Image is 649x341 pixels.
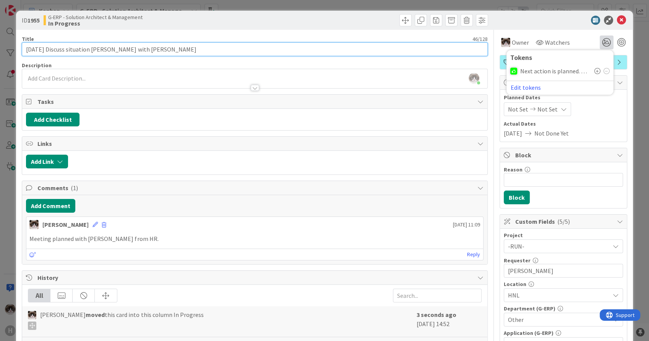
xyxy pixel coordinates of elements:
[37,139,473,148] span: Links
[504,330,623,336] div: Application (G-ERP)
[504,94,623,102] span: Planned Dates
[467,250,480,259] a: Reply
[504,257,531,264] label: Requester
[40,310,203,330] span: [PERSON_NAME] this card into this column In Progress
[534,129,569,138] span: Not Done Yet
[512,38,529,47] span: Owner
[22,36,34,42] label: Title
[26,199,75,213] button: Add Comment
[508,315,610,324] span: Other
[501,38,510,47] img: Kv
[515,150,613,160] span: Block
[504,233,623,238] div: Project
[504,306,623,311] div: Department (G-ERP)
[48,14,142,20] span: G-ERP - Solution Architect & Management
[71,184,78,192] span: ( 1 )
[545,38,570,47] span: Watchers
[26,113,80,126] button: Add Checklist
[42,220,89,229] div: [PERSON_NAME]
[504,166,522,173] label: Reason
[453,221,480,229] span: [DATE] 11:09
[29,234,480,243] p: Meeting planned with [PERSON_NAME] from HR.
[417,310,482,333] div: [DATE] 14:52
[22,42,487,56] input: type card name here...
[417,311,456,318] b: 3 seconds ago
[28,289,50,302] div: All
[508,105,528,114] span: Not Set
[393,289,482,302] input: Search...
[469,73,479,84] img: cF1764xS6KQF0UDQ8Ib5fgQIGsMebhp9.jfif
[28,16,40,24] b: 1955
[510,84,541,91] button: Edit tokens
[28,311,36,319] img: Kv
[37,273,473,282] span: History
[37,183,473,192] span: Comments
[36,36,487,42] div: 46 / 128
[504,281,623,287] div: Location
[537,105,558,114] span: Not Set
[504,120,623,128] span: Actual Dates
[504,191,530,204] button: Block
[508,241,606,252] span: -RUN-
[22,62,52,69] span: Description
[37,97,473,106] span: Tasks
[22,16,40,25] span: ID
[557,218,570,225] span: ( 5/5 )
[86,311,105,318] b: moved
[510,54,610,61] div: Tokens
[29,220,39,229] img: Kv
[515,217,613,226] span: Custom Fields
[520,68,591,74] span: Next action is planned. No need for attention now
[26,155,68,168] button: Add Link
[508,291,610,300] span: HNL
[16,1,35,10] span: Support
[504,129,522,138] span: [DATE]
[48,20,142,26] b: In Progress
